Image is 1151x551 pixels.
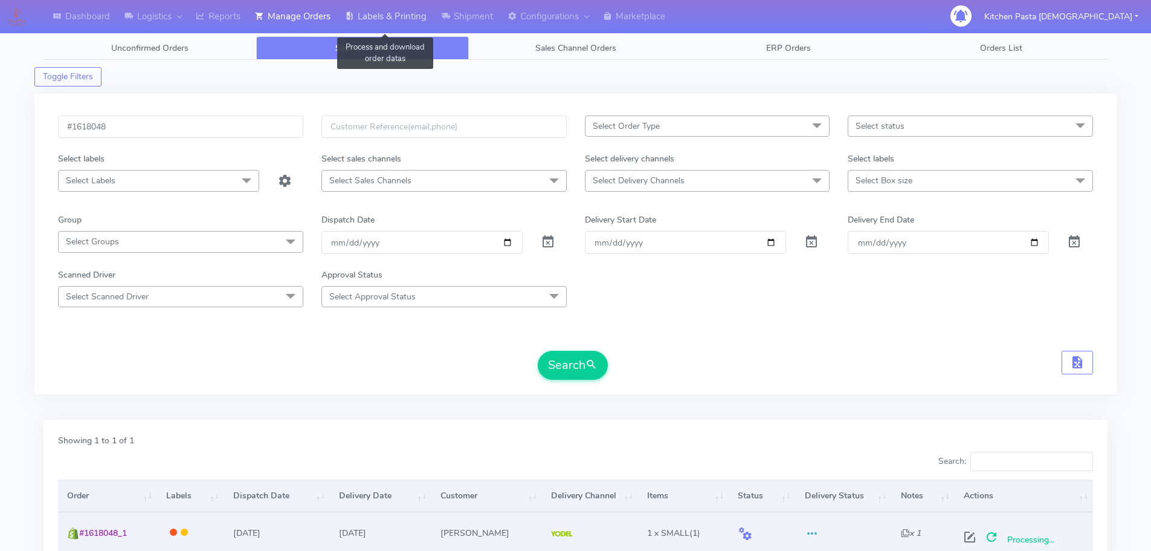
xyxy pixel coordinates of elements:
[58,214,82,226] label: Group
[647,527,689,539] span: 1 x SMALL
[330,480,431,512] th: Delivery Date: activate to sort column ascending
[542,480,638,512] th: Delivery Channel: activate to sort column ascending
[321,269,382,281] label: Approval Status
[329,291,416,302] span: Select Approval Status
[321,116,567,138] input: Customer Reference(email,phone)
[58,152,105,165] label: Select labels
[66,175,115,186] span: Select Labels
[638,480,729,512] th: Items: activate to sort column ascending
[856,175,912,186] span: Select Box size
[955,480,1093,512] th: Actions: activate to sort column ascending
[970,452,1093,471] input: Search:
[58,434,134,447] label: Showing 1 to 1 of 1
[938,452,1093,471] label: Search:
[535,42,616,54] span: Sales Channel Orders
[766,42,811,54] span: ERP Orders
[335,42,390,54] span: Search Orders
[66,236,119,247] span: Select Groups
[79,527,127,539] span: #1618048_1
[901,527,921,539] i: x 1
[551,531,572,537] img: Yodel
[647,527,700,539] span: (1)
[67,527,79,540] img: shopify.png
[111,42,189,54] span: Unconfirmed Orders
[1007,534,1054,546] span: Processing...
[848,214,914,226] label: Delivery End Date
[585,214,656,226] label: Delivery Start Date
[585,152,674,165] label: Select delivery channels
[157,480,224,512] th: Labels: activate to sort column ascending
[892,480,955,512] th: Notes: activate to sort column ascending
[58,116,303,138] input: Order Id
[34,67,102,86] button: Toggle Filters
[538,351,608,380] button: Search
[58,480,157,512] th: Order: activate to sort column ascending
[58,269,115,281] label: Scanned Driver
[321,152,401,165] label: Select sales channels
[975,4,1147,29] button: Kitchen Pasta [DEMOGRAPHIC_DATA]
[321,214,375,226] label: Dispatch Date
[431,480,542,512] th: Customer: activate to sort column ascending
[224,480,330,512] th: Dispatch Date: activate to sort column ascending
[329,175,411,186] span: Select Sales Channels
[66,291,149,302] span: Select Scanned Driver
[848,152,894,165] label: Select labels
[44,36,1107,60] ul: Tabs
[980,42,1022,54] span: Orders List
[593,120,660,132] span: Select Order Type
[593,175,685,186] span: Select Delivery Channels
[729,480,796,512] th: Status: activate to sort column ascending
[796,480,892,512] th: Delivery Status: activate to sort column ascending
[856,120,904,132] span: Select status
